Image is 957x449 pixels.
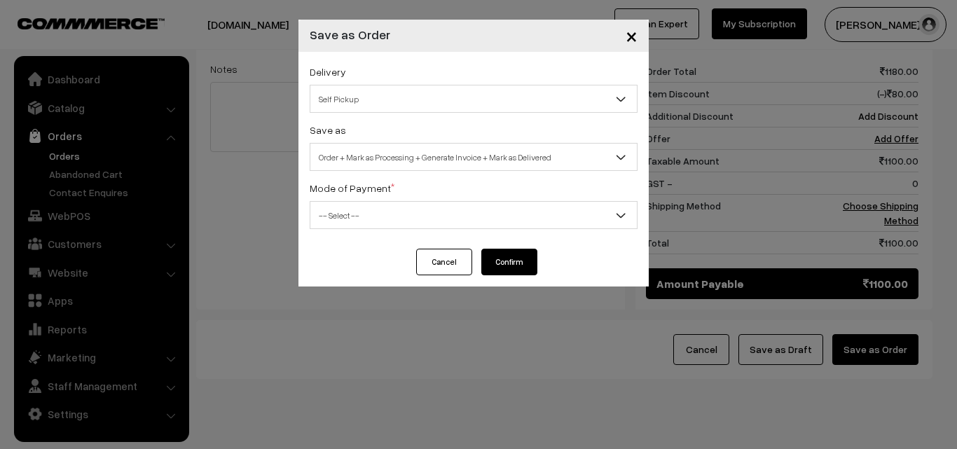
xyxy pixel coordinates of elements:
[481,249,537,275] button: Confirm
[310,87,637,111] span: Self Pickup
[310,145,637,170] span: Order + Mark as Processing + Generate Invoice + Mark as Delivered
[310,123,346,137] label: Save as
[416,249,472,275] button: Cancel
[310,201,638,229] span: -- Select --
[626,22,638,48] span: ×
[310,203,637,228] span: -- Select --
[614,14,649,57] button: Close
[310,64,346,79] label: Delivery
[310,25,390,44] h4: Save as Order
[310,143,638,171] span: Order + Mark as Processing + Generate Invoice + Mark as Delivered
[310,85,638,113] span: Self Pickup
[310,181,394,195] label: Mode of Payment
